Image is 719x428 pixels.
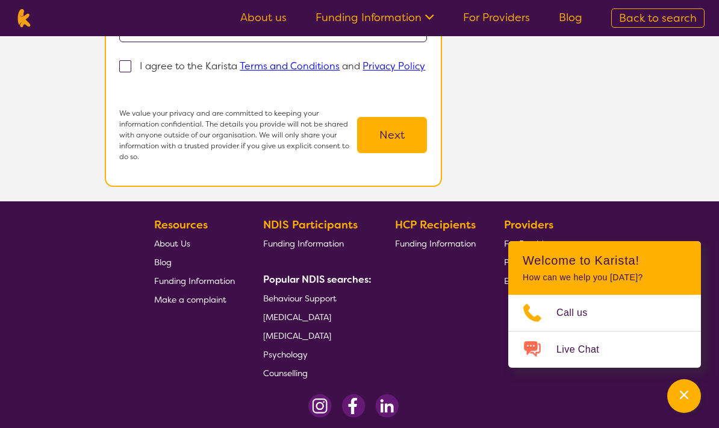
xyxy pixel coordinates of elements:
a: About us [240,10,287,25]
p: How can we help you [DATE]? [523,272,686,283]
span: Funding Information [395,238,476,249]
span: Blog [154,257,172,268]
img: LinkedIn [375,394,399,418]
a: Funding Information [395,234,476,253]
span: Make a complaint [154,294,226,305]
p: We value your privacy and are committed to keeping your information confidential. The details you... [119,108,357,162]
a: Provider Login [504,253,560,271]
a: Funding Information [316,10,434,25]
a: Enquire [504,271,560,290]
a: Funding Information [154,271,235,290]
h2: Welcome to Karista! [523,253,686,268]
a: Counselling [263,363,367,382]
span: [MEDICAL_DATA] [263,330,331,341]
ul: Choose channel [508,295,701,368]
b: NDIS Participants [263,218,358,232]
p: I agree to the Karista and [140,60,425,72]
span: Behaviour Support [263,293,337,304]
span: Enquire [504,275,534,286]
img: Instagram [308,394,332,418]
a: For Providers [504,234,560,253]
a: For Providers [463,10,530,25]
span: Funding Information [263,238,344,249]
a: Make a complaint [154,290,235,309]
a: [MEDICAL_DATA] [263,326,367,345]
span: Funding Information [154,275,235,286]
a: [MEDICAL_DATA] [263,307,367,326]
span: Back to search [619,11,697,25]
span: Provider Login [504,257,560,268]
div: Channel Menu [508,241,701,368]
a: Blog [154,253,235,271]
span: Live Chat [556,341,614,359]
span: For Providers [504,238,555,249]
a: Psychology [263,345,367,363]
span: Call us [556,304,602,322]
a: Privacy Policy [363,60,425,72]
span: [MEDICAL_DATA] [263,312,331,323]
button: Next [357,117,427,153]
b: Popular NDIS searches: [263,273,372,286]
img: Karista logo [14,9,33,27]
b: Resources [154,218,208,232]
button: Channel Menu [667,379,701,413]
span: About Us [154,238,190,249]
img: Facebook [341,394,366,418]
span: Counselling [263,368,308,379]
b: HCP Recipients [395,218,476,232]
a: About Us [154,234,235,253]
a: Funding Information [263,234,367,253]
a: Blog [559,10,582,25]
b: Providers [504,218,553,232]
span: Psychology [263,349,308,360]
a: Terms and Conditions [240,60,340,72]
a: Behaviour Support [263,289,367,307]
a: Back to search [611,8,705,28]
